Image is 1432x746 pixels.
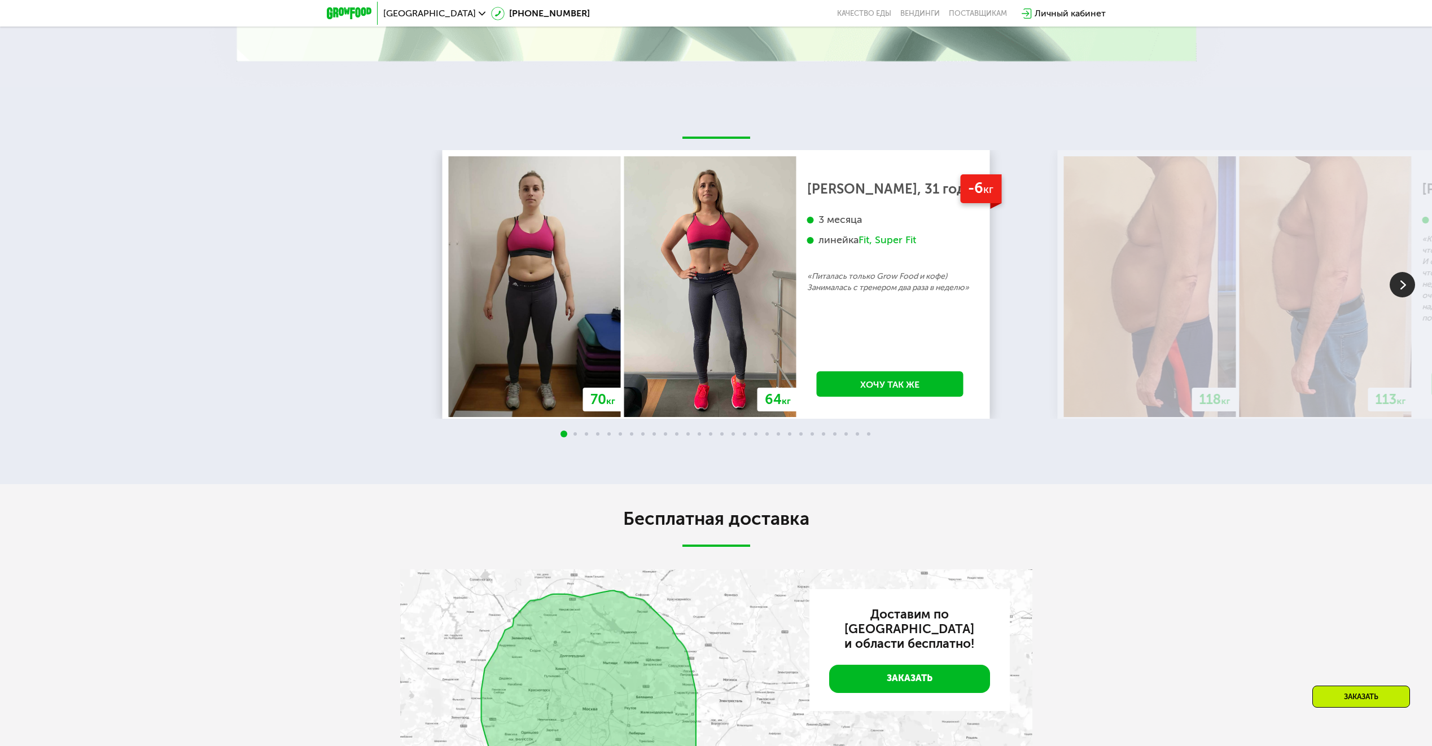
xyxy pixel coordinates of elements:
[1035,7,1106,20] div: Личный кабинет
[829,607,990,651] h3: Доставим по [GEOGRAPHIC_DATA] и области бесплатно!
[900,9,940,18] a: Вендинги
[606,396,615,406] span: кг
[1312,686,1410,708] div: Заказать
[837,9,891,18] a: Качество еды
[1221,396,1230,406] span: кг
[400,507,1032,530] h2: Бесплатная доставка
[1390,272,1415,297] img: Slide right
[807,234,973,247] div: линейка
[859,234,916,247] div: Fit, Super Fit
[1368,388,1413,411] div: 113
[1397,396,1406,406] span: кг
[817,371,964,397] a: Хочу так же
[1192,388,1238,411] div: 118
[383,9,476,18] span: [GEOGRAPHIC_DATA]
[949,9,1007,18] div: поставщикам
[583,388,623,411] div: 70
[807,183,973,195] div: [PERSON_NAME], 31 год
[829,665,990,693] a: Заказать
[807,271,973,293] p: «Питалась только Grow Food и кофе) Занималась с тренером два раза в неделю»
[983,183,993,196] span: кг
[960,174,1001,203] div: -6
[782,396,791,406] span: кг
[491,7,590,20] a: [PHONE_NUMBER]
[757,388,798,411] div: 64
[807,213,973,226] div: 3 месяца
